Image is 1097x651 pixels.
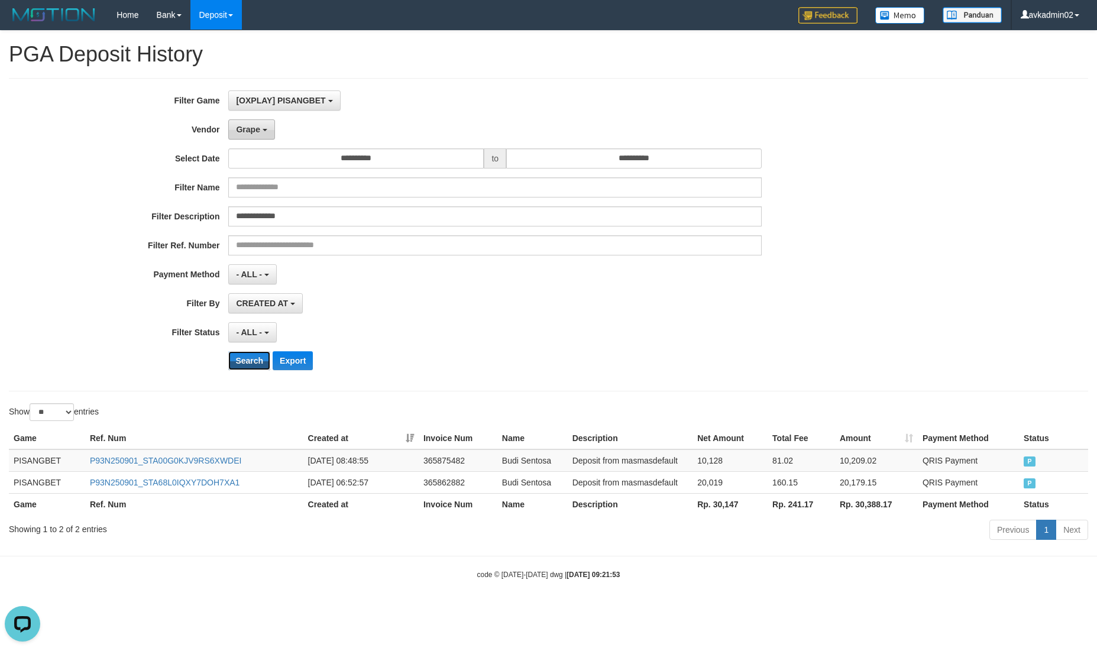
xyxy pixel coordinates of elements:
a: Next [1056,520,1088,540]
th: Ref. Num [85,427,303,449]
span: - ALL - [236,270,262,279]
a: 1 [1036,520,1056,540]
a: P93N250901_STA00G0KJV9RS6XWDEI [90,456,242,465]
button: Search [228,351,270,370]
a: Previous [989,520,1037,540]
img: MOTION_logo.png [9,6,99,24]
button: - ALL - [228,264,276,284]
img: Feedback.jpg [798,7,857,24]
th: Net Amount [692,427,768,449]
th: Rp. 30,388.17 [835,493,918,515]
td: [DATE] 06:52:57 [303,471,419,493]
button: Grape [228,119,274,140]
td: QRIS Payment [918,449,1019,472]
button: CREATED AT [228,293,303,313]
th: Game [9,427,85,449]
th: Invoice Num [419,427,497,449]
span: Grape [236,125,260,134]
td: PISANGBET [9,471,85,493]
button: Export [273,351,313,370]
th: Description [568,493,693,515]
th: Invoice Num [419,493,497,515]
a: P93N250901_STA68L0IQXY7DOH7XA1 [90,478,240,487]
div: Showing 1 to 2 of 2 entries [9,519,448,535]
span: to [484,148,506,169]
small: code © [DATE]-[DATE] dwg | [477,571,620,579]
th: Status [1019,427,1088,449]
td: Budi Sentosa [497,449,568,472]
span: CREATED AT [236,299,288,308]
td: 81.02 [768,449,835,472]
strong: [DATE] 09:21:53 [567,571,620,579]
th: Created at: activate to sort column ascending [303,427,419,449]
span: - ALL - [236,328,262,337]
td: [DATE] 08:48:55 [303,449,419,472]
th: Payment Method [918,427,1019,449]
label: Show entries [9,403,99,421]
img: panduan.png [943,7,1002,23]
td: QRIS Payment [918,471,1019,493]
td: PISANGBET [9,449,85,472]
span: PAID [1024,456,1035,467]
button: [OXPLAY] PISANGBET [228,90,340,111]
td: 20,179.15 [835,471,918,493]
th: Payment Method [918,493,1019,515]
span: [OXPLAY] PISANGBET [236,96,325,105]
button: - ALL - [228,322,276,342]
th: Name [497,493,568,515]
th: Rp. 30,147 [692,493,768,515]
td: 365862882 [419,471,497,493]
td: 365875482 [419,449,497,472]
span: PAID [1024,478,1035,488]
td: 20,019 [692,471,768,493]
h1: PGA Deposit History [9,43,1088,66]
th: Game [9,493,85,515]
th: Amount: activate to sort column ascending [835,427,918,449]
td: Deposit from masmasdefault [568,449,693,472]
td: 10,209.02 [835,449,918,472]
th: Created at [303,493,419,515]
th: Total Fee [768,427,835,449]
th: Rp. 241.17 [768,493,835,515]
td: Budi Sentosa [497,471,568,493]
td: Deposit from masmasdefault [568,471,693,493]
th: Ref. Num [85,493,303,515]
td: 160.15 [768,471,835,493]
td: 10,128 [692,449,768,472]
th: Name [497,427,568,449]
select: Showentries [30,403,74,421]
th: Status [1019,493,1088,515]
th: Description [568,427,693,449]
img: Button%20Memo.svg [875,7,925,24]
button: Open LiveChat chat widget [5,5,40,40]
